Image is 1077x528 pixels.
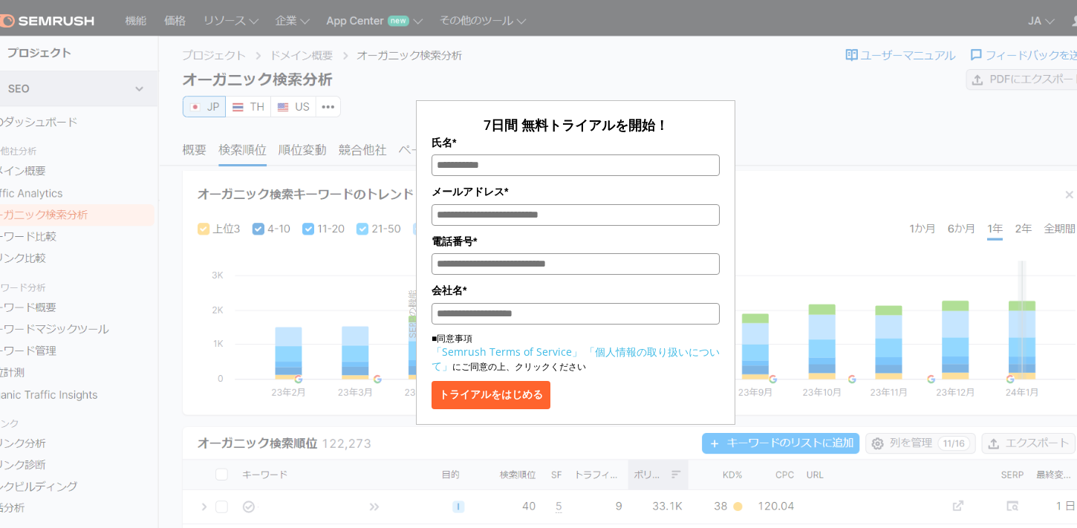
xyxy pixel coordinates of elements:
button: トライアルをはじめる [432,381,550,409]
a: 「個人情報の取り扱いについて」 [432,345,720,373]
label: メールアドレス* [432,183,720,200]
a: 「Semrush Terms of Service」 [432,345,582,359]
span: 7日間 無料トライアルを開始！ [484,116,668,134]
p: ■同意事項 にご同意の上、クリックください [432,332,720,374]
label: 電話番号* [432,233,720,250]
